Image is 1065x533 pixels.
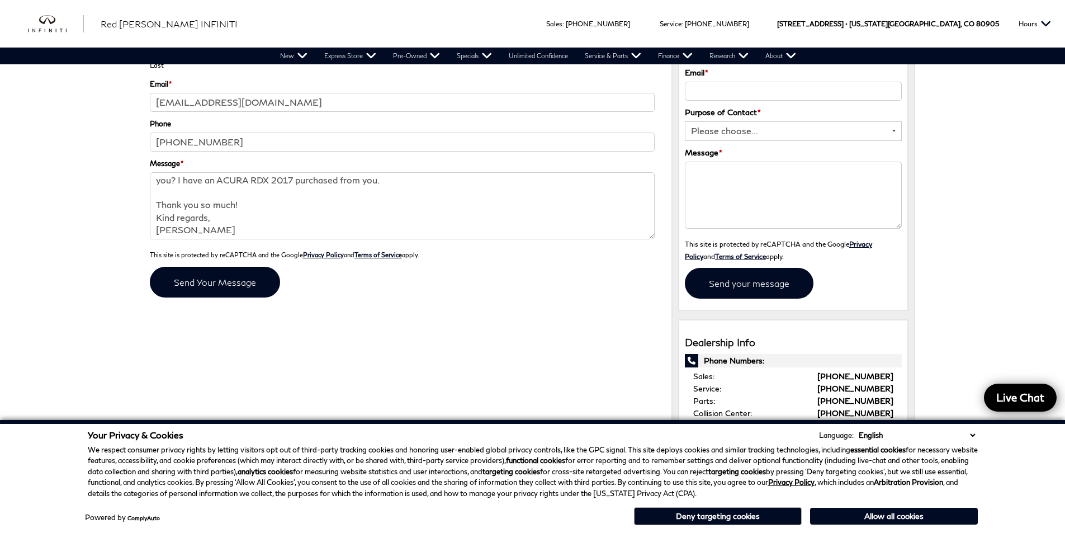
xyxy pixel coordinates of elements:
[546,20,562,28] span: Sales
[150,251,419,258] small: This site is protected by reCAPTCHA and the Google and apply.
[693,384,721,393] span: Service:
[127,515,160,521] a: ComplyAuto
[316,48,385,64] a: Express Store
[303,251,344,258] a: Privacy Policy
[650,48,701,64] a: Finance
[777,20,999,28] a: [STREET_ADDRESS] • [US_STATE][GEOGRAPHIC_DATA], CO 80905
[150,78,172,90] label: Email
[150,267,280,298] input: Send Your Message
[28,15,84,33] a: infiniti
[354,251,402,258] a: Terms of Service
[693,408,752,418] span: Collision Center:
[817,396,893,405] a: [PHONE_NUMBER]
[693,396,715,405] span: Parts:
[819,432,854,439] div: Language:
[566,20,630,28] a: [PHONE_NUMBER]
[28,15,84,33] img: INFINITI
[150,117,171,130] label: Phone
[856,430,978,441] select: Language Select
[576,48,650,64] a: Service & Parts
[810,508,978,525] button: Allow all cookies
[991,390,1050,404] span: Live Chat
[685,240,872,260] a: Privacy Policy
[272,48,316,64] a: New
[757,48,804,64] a: About
[850,445,906,454] strong: essential cookies
[685,67,708,79] label: Email
[681,20,683,28] span: :
[101,17,238,31] a: Red [PERSON_NAME] INFINITI
[817,408,893,418] a: [PHONE_NUMBER]
[88,430,183,440] span: Your Privacy & Cookies
[701,48,757,64] a: Research
[88,445,978,499] p: We respect consumer privacy rights by letting visitors opt out of third-party tracking cookies an...
[693,371,714,381] span: Sales:
[768,478,815,487] a: Privacy Policy
[817,371,893,381] a: [PHONE_NUMBER]
[817,384,893,393] a: [PHONE_NUMBER]
[984,384,1057,412] a: Live Chat
[685,354,902,367] span: Phone Numbers:
[685,268,813,299] input: Send your message
[506,456,565,465] strong: functional cookies
[660,20,681,28] span: Service
[85,514,160,521] div: Powered by
[562,20,564,28] span: :
[272,48,804,64] nav: Main Navigation
[874,478,943,487] strong: Arbitration Provision
[150,157,183,169] label: Message
[101,18,238,29] span: Red [PERSON_NAME] INFINITI
[685,106,761,119] label: Purpose of Contact
[500,48,576,64] a: Unlimited Confidence
[685,337,902,348] h3: Dealership Info
[685,147,722,159] label: Message
[685,20,749,28] a: [PHONE_NUMBER]
[715,252,766,260] a: Terms of Service
[634,507,802,525] button: Deny targeting cookies
[482,467,540,476] strong: targeting cookies
[385,48,448,64] a: Pre-Owned
[685,240,872,260] small: This site is protected by reCAPTCHA and the Google and apply.
[448,48,500,64] a: Specials
[238,467,293,476] strong: analytics cookies
[150,59,164,72] label: Last
[708,467,766,476] strong: targeting cookies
